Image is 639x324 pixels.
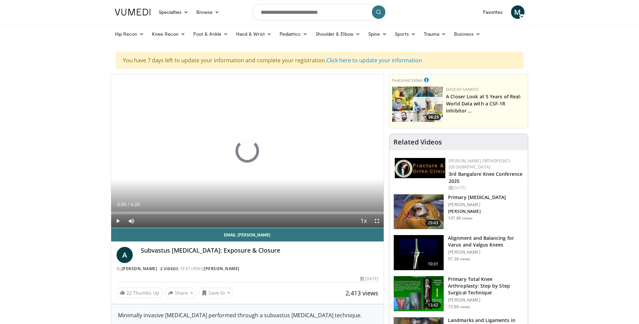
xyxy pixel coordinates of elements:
[126,290,132,296] span: 22
[394,276,444,311] img: oa8B-rsjN5HfbTbX5hMDoxOjB1O5lLKx_1.150x105_q85_crop-smart_upscale.jpg
[111,214,125,228] button: Play
[394,235,444,270] img: 38523_0000_3.png.150x105_q85_crop-smart_upscale.jpg
[449,158,510,170] a: [PERSON_NAME] Orthopedics [GEOGRAPHIC_DATA]
[252,4,387,20] input: Search topics, interventions
[131,202,140,207] span: 4:20
[118,311,377,319] div: Minimally invasive [MEDICAL_DATA] performed through a subvastus [MEDICAL_DATA] technique.
[393,138,442,146] h4: Related Videos
[448,216,473,221] p: 197.8K views
[276,27,312,41] a: Pediatrics
[391,27,420,41] a: Sports
[360,276,378,282] div: [DATE]
[425,220,441,226] span: 29:43
[370,214,384,228] button: Fullscreen
[446,87,478,92] a: Daiichi-Sankyo
[125,214,138,228] button: Mute
[117,202,126,207] span: 0:00
[395,158,445,178] img: 1ab50d05-db0e-42c7-b700-94c6e0976be2.jpeg.150x105_q85_autocrop_double_scale_upscale_version-0.2.jpg
[158,266,181,271] a: 2 Videos
[448,250,524,255] p: [PERSON_NAME]
[449,185,522,191] div: [DATE]
[392,87,443,122] img: 93c22cae-14d1-47f0-9e4a-a244e824b022.png.150x105_q85_crop-smart_upscale.jpg
[117,266,379,272] div: By FEATURING
[392,87,443,122] a: 06:25
[116,52,523,69] div: You have 7 days left to update your information and complete your registration.
[117,288,162,298] a: 22 Thumbs Up
[115,9,151,15] img: VuMedi Logo
[312,27,364,41] a: Shoulder & Elbow
[357,214,370,228] button: Playback Rate
[111,74,384,228] video-js: Video Player
[189,27,232,41] a: Foot & Ankle
[448,297,524,303] p: [PERSON_NAME]
[148,27,189,41] a: Knee Recon
[426,114,441,120] span: 06:25
[450,27,484,41] a: Business
[446,93,521,114] a: A Closer Look at 5 Years of Real-World Data with a CSF-1R inhibitor …
[346,289,378,297] span: 2,413 views
[392,77,423,83] small: Featured Video
[393,194,524,230] a: 29:43 Primary [MEDICAL_DATA] [PERSON_NAME] [PERSON_NAME] 197.8K views
[394,194,444,229] img: 297061_3.png.150x105_q85_crop-smart_upscale.jpg
[128,202,129,207] span: /
[425,302,441,309] span: 13:42
[111,212,384,214] div: Progress Bar
[448,276,524,296] h3: Primary Total Knee Arthroplasty: Step by Step Surgical Technique
[122,266,157,271] a: [PERSON_NAME]
[448,256,470,262] p: 97.3K views
[204,266,239,271] a: [PERSON_NAME]
[165,288,196,298] button: Share
[448,194,506,201] h3: Primary [MEDICAL_DATA]
[155,5,193,19] a: Specialties
[199,288,233,298] button: Save to
[479,5,507,19] a: Favorites
[511,5,524,19] a: M
[111,27,148,41] a: Hip Recon
[326,57,422,64] a: Click here to update your information
[448,209,506,214] p: [PERSON_NAME]
[192,5,223,19] a: Browse
[111,228,384,241] a: Email [PERSON_NAME]
[448,202,506,207] p: [PERSON_NAME]
[393,235,524,270] a: 10:31 Alignment and Balancing for Varus and Valgus Knees [PERSON_NAME] 97.3K views
[449,171,522,184] a: 3rd Bangalore Knee Conference 2025
[141,247,379,254] h4: Subvastus [MEDICAL_DATA]: Exposure & Closure
[420,27,450,41] a: Trauma
[448,304,470,310] p: 73.8K views
[393,276,524,312] a: 13:42 Primary Total Knee Arthroplasty: Step by Step Surgical Technique [PERSON_NAME] 73.8K views
[425,261,441,267] span: 10:31
[448,235,524,248] h3: Alignment and Balancing for Varus and Valgus Knees
[117,247,133,263] a: A
[364,27,391,41] a: Spine
[232,27,276,41] a: Hand & Wrist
